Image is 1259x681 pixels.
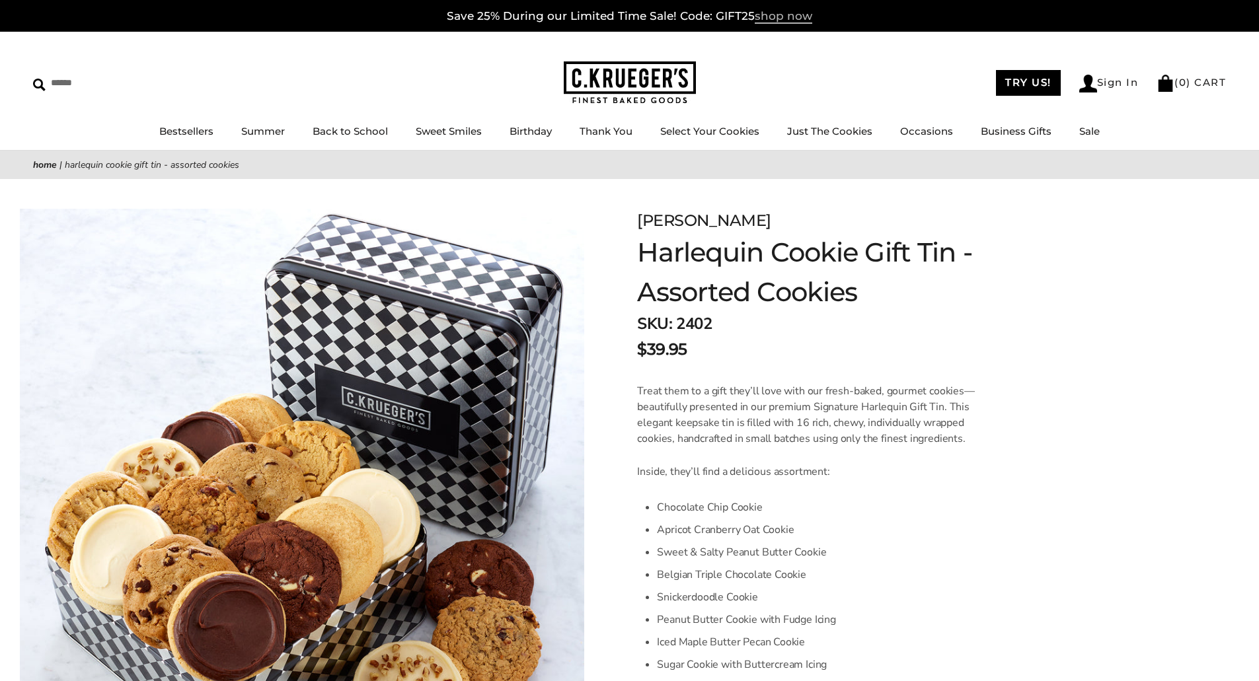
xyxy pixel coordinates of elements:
[59,159,62,171] span: |
[660,125,759,137] a: Select Your Cookies
[241,125,285,137] a: Summer
[33,159,57,171] a: Home
[657,608,999,631] li: Peanut Butter Cookie with Fudge Icing
[1157,76,1226,89] a: (0) CART
[1179,76,1187,89] span: 0
[637,338,687,361] span: $39.95
[657,586,999,608] li: Snickerdoodle Cookie
[447,9,812,24] a: Save 25% During our Limited Time Sale! Code: GIFT25shop now
[580,125,632,137] a: Thank You
[637,464,999,480] p: Inside, they’ll find a delicious assortment:
[313,125,388,137] a: Back to School
[637,209,1059,233] div: [PERSON_NAME]
[637,383,999,447] p: Treat them to a gift they’ll love with our fresh-baked, gourmet cookies—beautifully presented in ...
[657,496,999,519] li: Chocolate Chip Cookie
[564,61,696,104] img: C.KRUEGER'S
[33,79,46,91] img: Search
[996,70,1061,96] a: TRY US!
[33,73,190,93] input: Search
[637,313,672,334] strong: SKU:
[657,563,999,586] li: Belgian Triple Chocolate Cookie
[787,125,872,137] a: Just The Cookies
[657,653,999,676] li: Sugar Cookie with Buttercream Icing
[65,159,239,171] span: Harlequin Cookie Gift Tin - Assorted Cookies
[416,125,482,137] a: Sweet Smiles
[1079,125,1100,137] a: Sale
[1079,75,1139,92] a: Sign In
[657,519,999,541] li: Apricot Cranberry Oat Cookie
[900,125,953,137] a: Occasions
[159,125,213,137] a: Bestsellers
[755,9,812,24] span: shop now
[510,125,552,137] a: Birthday
[1157,75,1174,92] img: Bag
[33,157,1226,172] nav: breadcrumbs
[676,313,712,334] span: 2402
[1079,75,1097,92] img: Account
[981,125,1051,137] a: Business Gifts
[637,233,1059,312] h1: Harlequin Cookie Gift Tin - Assorted Cookies
[657,541,999,563] li: Sweet & Salty Peanut Butter Cookie
[657,631,999,653] li: Iced Maple Butter Pecan Cookie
